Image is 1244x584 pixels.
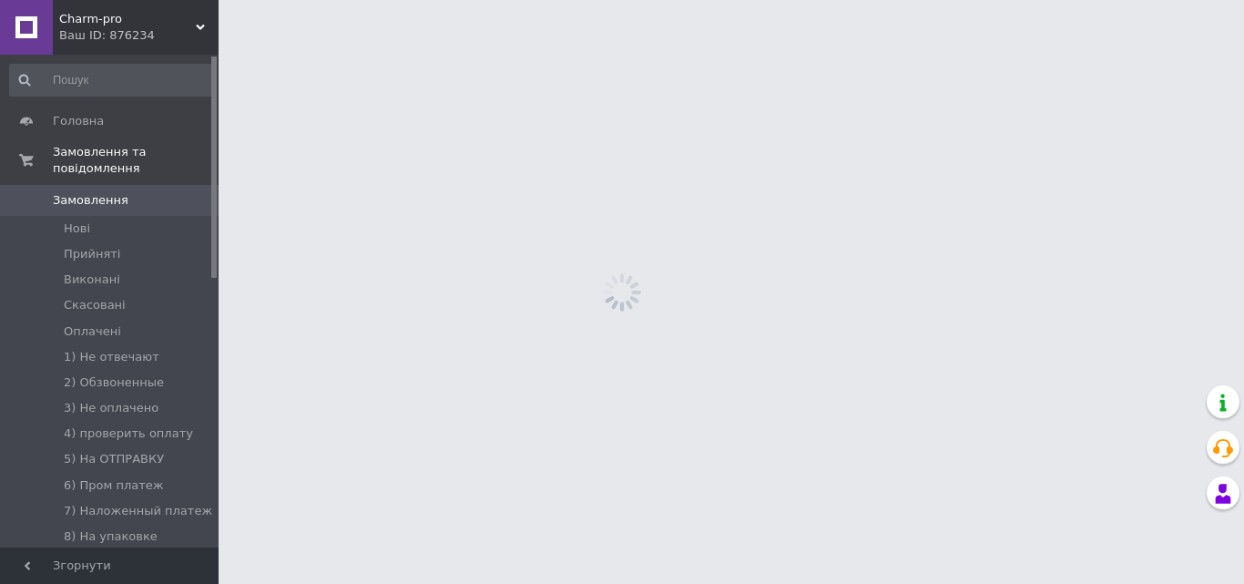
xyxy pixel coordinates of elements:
span: 3) Не оплачено [64,400,158,416]
span: Скасовані [64,297,126,313]
div: Ваш ID: 876234 [59,27,219,44]
span: Замовлення [53,192,128,209]
span: 8) На упаковке [64,528,158,545]
span: Виконані [64,272,120,288]
span: 4) проверить оплату [64,425,193,442]
span: 7) Наложенный платеж [64,503,212,519]
span: Оплачені [64,323,121,340]
span: 6) Пром платеж [64,477,163,494]
span: Замовлення та повідомлення [53,144,219,177]
span: 5) На ОТПРАВКУ [64,451,164,467]
span: Нові [64,220,90,237]
span: Головна [53,113,104,129]
span: 2) Обзвоненные [64,374,164,391]
span: Charm-pro [59,11,196,27]
span: Прийняті [64,246,120,262]
span: 1) Не отвечают [64,349,159,365]
input: Пошук [9,64,215,97]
